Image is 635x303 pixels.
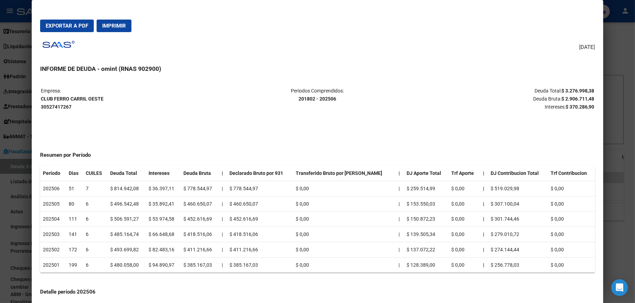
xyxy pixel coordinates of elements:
td: $ 0,00 [449,212,481,227]
th: Deuda Bruta [181,166,219,181]
th: Trf Contribucion [548,166,595,181]
td: $ 0,00 [293,196,396,212]
td: 202504 [40,212,66,227]
td: $ 259.514,99 [404,181,449,196]
td: 172 [66,242,83,257]
td: $ 778.544,97 [181,181,219,196]
th: DJ Aporte Total [404,166,449,181]
th: Intereses [146,166,181,181]
td: $ 496.542,48 [107,196,146,212]
td: $ 0,00 [548,196,595,212]
td: $ 493.699,82 [107,242,146,257]
td: | [396,227,404,242]
p: Deuda Total: Deuda Bruta: Intereses: [410,87,594,111]
div: Open Intercom Messenger [611,279,628,296]
th: Dias [66,166,83,181]
td: 7 [83,181,107,196]
span: Exportar a PDF [46,23,88,29]
td: $ 418.516,06 [227,227,293,242]
td: $ 35.892,41 [146,196,181,212]
th: DJ Contribucion Total [488,166,548,181]
th: CUILES [83,166,107,181]
td: $ 36.397,11 [146,181,181,196]
td: | [396,196,404,212]
td: $ 0,00 [449,181,481,196]
td: $ 385.167,03 [181,257,219,273]
td: 51 [66,181,83,196]
td: $ 0,00 [548,257,595,273]
p: Periodos Comprendidos: [226,87,410,103]
td: $ 0,00 [548,181,595,196]
td: | [219,196,227,212]
td: $ 385.167,03 [227,257,293,273]
th: Deuda Total [107,166,146,181]
td: $ 452.616,69 [227,212,293,227]
th: | [480,181,488,196]
td: $ 460.650,07 [181,196,219,212]
strong: $ 2.906.711,48 [561,96,594,102]
h4: Detalle período 202506 [40,288,595,296]
td: $ 66.648,68 [146,227,181,242]
th: | [480,196,488,212]
strong: $ 3.276.998,38 [561,88,594,94]
td: $ 153.550,03 [404,196,449,212]
td: $ 814.942,08 [107,181,146,196]
th: | [396,166,404,181]
th: Declarado Bruto por 931 [227,166,293,181]
td: $ 0,00 [293,212,396,227]
td: $ 150.872,23 [404,212,449,227]
td: $ 506.591,27 [107,212,146,227]
td: $ 778.544,97 [227,181,293,196]
td: $ 0,00 [449,227,481,242]
td: 6 [83,196,107,212]
td: | [219,257,227,273]
td: 6 [83,227,107,242]
td: 202505 [40,196,66,212]
th: | [480,166,488,181]
td: $ 279.010,72 [488,227,548,242]
td: $ 256.778,03 [488,257,548,273]
td: $ 411.216,66 [227,242,293,257]
th: Transferido Bruto por [PERSON_NAME] [293,166,396,181]
th: Trf Aporte [449,166,481,181]
td: 202501 [40,257,66,273]
td: 202503 [40,227,66,242]
td: $ 452.616,69 [181,212,219,227]
td: $ 137.072,22 [404,242,449,257]
th: Periodo [40,166,66,181]
td: $ 460.650,07 [227,196,293,212]
td: | [396,242,404,257]
td: | [219,212,227,227]
strong: $ 370.286,90 [566,104,594,110]
td: $ 0,00 [548,212,595,227]
td: 141 [66,227,83,242]
td: 80 [66,196,83,212]
th: | [480,242,488,257]
th: | [480,227,488,242]
td: $ 0,00 [449,257,481,273]
td: $ 0,00 [293,257,396,273]
strong: 201802 - 202506 [298,96,336,102]
td: | [219,242,227,257]
td: $ 0,00 [449,242,481,257]
td: 6 [83,242,107,257]
td: $ 519.029,98 [488,181,548,196]
button: Imprimir [97,20,131,32]
td: 202506 [40,181,66,196]
td: | [396,257,404,273]
td: 202502 [40,242,66,257]
td: $ 0,00 [293,242,396,257]
td: | [219,227,227,242]
h3: INFORME DE DEUDA - omint (RNAS 902900) [40,64,595,73]
td: $ 301.744,46 [488,212,548,227]
td: $ 0,00 [293,181,396,196]
td: 6 [83,212,107,227]
button: Exportar a PDF [40,20,94,32]
td: $ 485.164,74 [107,227,146,242]
strong: CLUB FERRO CARRIL OESTE 30527417267 [41,96,104,110]
td: $ 0,00 [548,242,595,257]
td: $ 418.516,06 [181,227,219,242]
td: $ 411.216,66 [181,242,219,257]
th: | [219,166,227,181]
td: $ 480.058,00 [107,257,146,273]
